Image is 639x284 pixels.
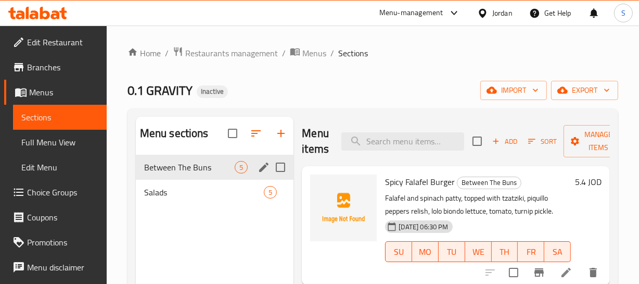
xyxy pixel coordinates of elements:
[469,244,488,260] span: WE
[165,47,169,59] li: /
[496,244,514,260] span: TH
[4,255,107,280] a: Menu disclaimer
[302,47,326,59] span: Menus
[136,180,294,205] div: Salads5
[575,175,602,189] h6: 5.4 JOD
[13,105,107,130] a: Sections
[480,81,547,100] button: import
[282,47,286,59] li: /
[4,205,107,230] a: Coupons
[412,241,439,262] button: MO
[197,85,228,98] div: Inactive
[173,46,278,60] a: Restaurants management
[4,80,107,105] a: Menus
[144,161,235,174] span: Between The Buns
[548,244,567,260] span: SA
[29,86,98,98] span: Menus
[185,47,278,59] span: Restaurants management
[457,177,521,189] div: Between The Buns
[197,87,228,96] span: Inactive
[144,186,264,199] span: Salads
[572,128,625,154] span: Manage items
[379,7,443,19] div: Menu-management
[4,230,107,255] a: Promotions
[528,135,557,147] span: Sort
[269,121,293,146] button: Add section
[4,180,107,205] a: Choice Groups
[27,186,98,199] span: Choice Groups
[551,81,618,100] button: export
[439,241,465,262] button: TU
[140,126,209,141] h2: Menu sections
[492,241,518,262] button: TH
[27,261,98,274] span: Menu disclaimer
[390,244,408,260] span: SU
[330,47,334,59] li: /
[338,47,368,59] span: Sections
[385,241,412,262] button: SU
[27,36,98,48] span: Edit Restaurant
[488,133,521,150] span: Add item
[416,244,434,260] span: MO
[394,222,452,232] span: [DATE] 06:30 PM
[466,130,488,152] span: Select section
[489,84,539,97] span: import
[136,151,294,209] nav: Menu sections
[13,130,107,155] a: Full Menu View
[544,241,571,262] button: SA
[21,136,98,149] span: Full Menu View
[341,132,464,151] input: search
[13,155,107,180] a: Edit Menu
[518,241,544,262] button: FR
[27,61,98,73] span: Branches
[264,188,276,197] span: 5
[559,84,610,97] span: export
[127,47,161,59] a: Home
[127,46,618,60] nav: breadcrumb
[488,133,521,150] button: Add
[526,133,559,150] button: Sort
[27,211,98,224] span: Coupons
[564,125,633,157] button: Manage items
[290,46,326,60] a: Menus
[310,175,377,241] img: Spicy Falafel Burger
[560,266,572,279] a: Edit menu item
[302,126,329,157] h2: Menu items
[264,186,277,199] div: items
[491,135,519,147] span: Add
[4,30,107,55] a: Edit Restaurant
[465,241,492,262] button: WE
[522,244,540,260] span: FR
[21,111,98,124] span: Sections
[385,174,455,190] span: Spicy Falafel Burger
[443,244,461,260] span: TU
[256,159,272,175] button: edit
[4,55,107,80] a: Branches
[235,161,248,174] div: items
[27,236,98,249] span: Promotions
[21,161,98,174] span: Edit Menu
[492,7,513,19] div: Jordan
[385,192,571,218] p: Falafel and spinach patty, topped with tzatziki, piquillo peppers relish, lolo biondo lettuce, to...
[621,7,625,19] span: S
[127,79,193,102] span: 0.1 GRAVITY
[503,262,525,283] span: Select to update
[521,133,564,150] span: Sort items
[235,163,247,172] span: 5
[457,177,521,189] span: Between The Buns
[136,155,294,180] div: Between The Buns5edit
